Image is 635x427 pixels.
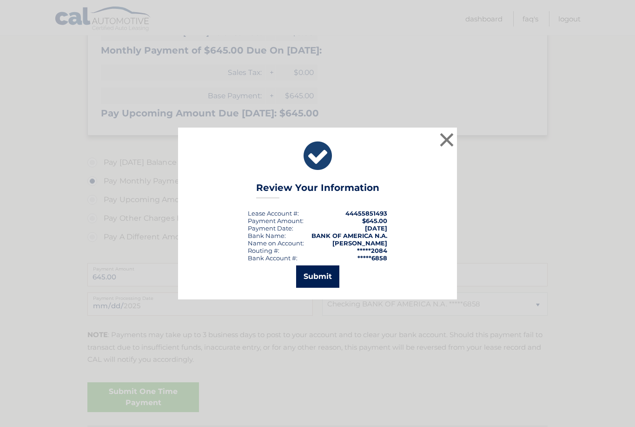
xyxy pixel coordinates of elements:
h3: Review Your Information [256,182,379,198]
div: Bank Account #: [248,254,298,262]
div: Routing #: [248,247,279,254]
div: Lease Account #: [248,210,299,217]
button: Submit [296,265,339,288]
strong: [PERSON_NAME] [332,239,387,247]
button: × [437,130,456,149]
span: [DATE] [365,224,387,232]
span: Payment Date [248,224,292,232]
span: $645.00 [362,217,387,224]
div: Payment Amount: [248,217,304,224]
strong: BANK OF AMERICA N.A. [311,232,387,239]
div: : [248,224,293,232]
strong: 44455851493 [345,210,387,217]
div: Name on Account: [248,239,304,247]
div: Bank Name: [248,232,286,239]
